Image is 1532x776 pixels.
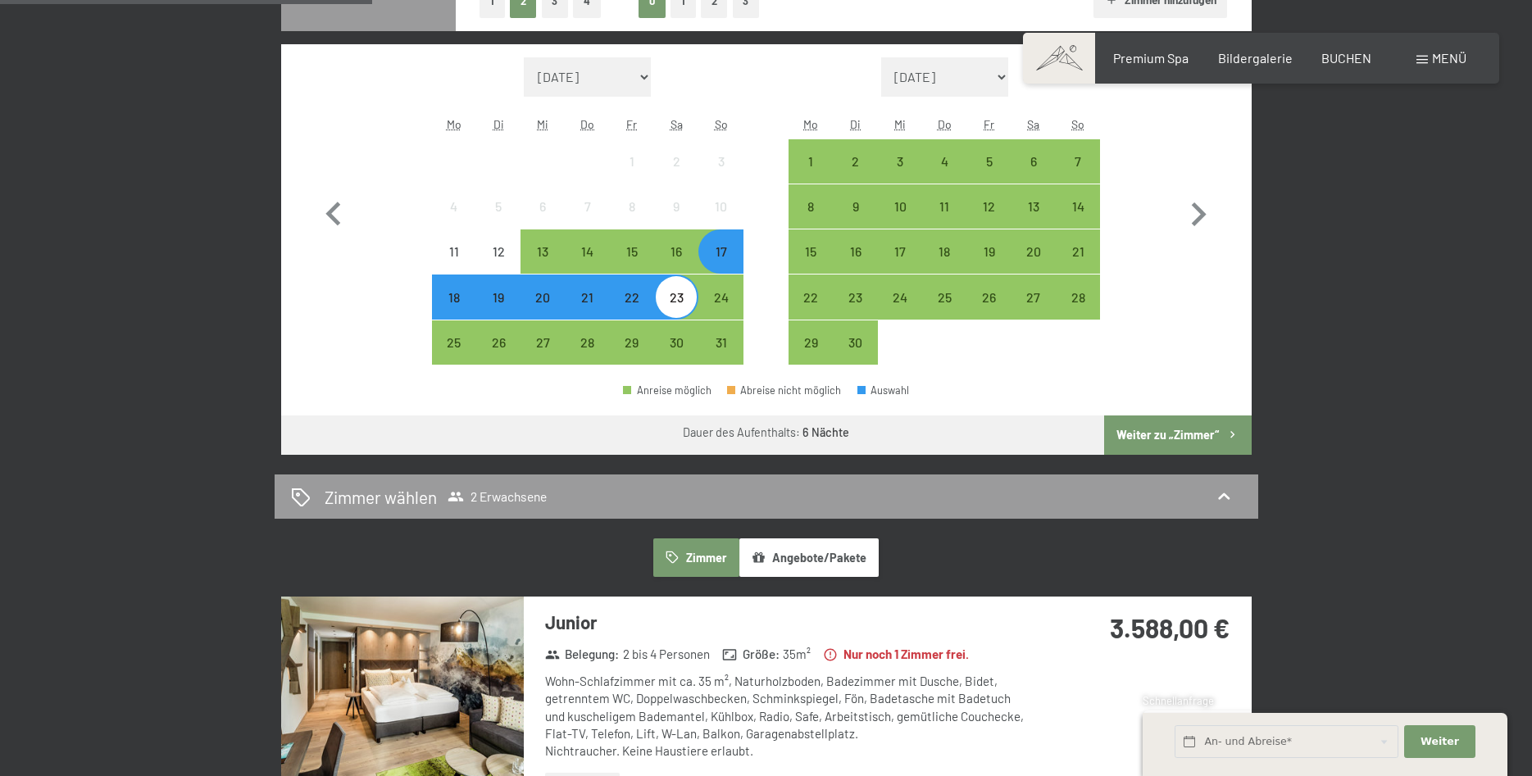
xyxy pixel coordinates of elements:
div: Anreise möglich [698,320,743,365]
div: Mon Aug 18 2025 [432,275,476,319]
div: Tue Sep 23 2025 [834,275,878,319]
div: 5 [478,200,519,241]
div: 28 [1057,291,1098,332]
span: Weiter [1421,734,1459,749]
abbr: Freitag [626,117,637,131]
span: Schnellanfrage [1143,694,1214,707]
div: Sat Sep 20 2025 [1011,229,1056,274]
div: Anreise nicht möglich [521,184,565,229]
abbr: Sonntag [715,117,728,131]
div: Thu Sep 11 2025 [922,184,966,229]
div: Fri Sep 12 2025 [966,184,1011,229]
div: 1 [790,155,831,196]
div: Tue Sep 02 2025 [834,139,878,184]
div: Anreise möglich [1056,275,1100,319]
div: Mon Aug 04 2025 [432,184,476,229]
div: Sat Sep 13 2025 [1011,184,1056,229]
div: Anreise nicht möglich [654,139,698,184]
div: Thu Sep 18 2025 [922,229,966,274]
div: 7 [567,200,608,241]
div: Anreise nicht möglich [610,139,654,184]
div: Sun Sep 14 2025 [1056,184,1100,229]
div: Fri Sep 26 2025 [966,275,1011,319]
div: Anreise möglich [789,184,833,229]
div: Anreise möglich [610,320,654,365]
div: Mon Sep 01 2025 [789,139,833,184]
div: 10 [880,200,921,241]
div: 13 [522,245,563,286]
div: Sat Sep 06 2025 [1011,139,1056,184]
div: Anreise nicht möglich [432,229,476,274]
div: Anreise möglich [922,139,966,184]
div: Anreise möglich [1011,139,1056,184]
div: Anreise nicht möglich [698,139,743,184]
div: Wed Aug 06 2025 [521,184,565,229]
abbr: Montag [447,117,461,131]
div: Anreise möglich [698,229,743,274]
div: Anreise möglich [623,385,711,396]
div: 27 [1013,291,1054,332]
div: Tue Sep 30 2025 [834,320,878,365]
strong: 3.588,00 € [1110,612,1230,643]
div: Anreise möglich [789,275,833,319]
div: Wed Sep 03 2025 [878,139,922,184]
div: 17 [880,245,921,286]
abbr: Freitag [984,117,994,131]
div: Anreise möglich [1011,184,1056,229]
div: Fri Aug 29 2025 [610,320,654,365]
div: Anreise möglich [878,229,922,274]
div: 27 [522,336,563,377]
span: 1 [1141,736,1145,750]
div: Mon Sep 15 2025 [789,229,833,274]
div: Anreise möglich [834,184,878,229]
div: 3 [700,155,741,196]
abbr: Sonntag [1071,117,1084,131]
div: Thu Aug 21 2025 [566,275,610,319]
div: Anreise möglich [476,320,521,365]
div: Anreise möglich [1011,275,1056,319]
div: Thu Aug 07 2025 [566,184,610,229]
div: 23 [835,291,876,332]
div: 12 [968,200,1009,241]
span: 35 m² [783,646,811,663]
div: Anreise möglich [922,229,966,274]
div: 9 [656,200,697,241]
div: Anreise nicht möglich [476,229,521,274]
div: 26 [968,291,1009,332]
div: Anreise möglich [521,229,565,274]
div: Dauer des Aufenthalts: [683,424,849,441]
div: 1 [611,155,652,196]
div: Abreise nicht möglich [727,385,842,396]
div: Sat Aug 09 2025 [654,184,698,229]
div: Anreise nicht möglich [476,184,521,229]
div: 6 [1013,155,1054,196]
div: 17 [700,245,741,286]
div: 24 [700,291,741,332]
div: 16 [656,245,697,286]
div: Anreise möglich [1011,229,1056,274]
a: Bildergalerie [1218,50,1293,66]
div: Anreise möglich [834,320,878,365]
div: Mon Aug 25 2025 [432,320,476,365]
div: Anreise möglich [1056,229,1100,274]
div: Tue Sep 09 2025 [834,184,878,229]
div: Sun Sep 07 2025 [1056,139,1100,184]
div: 21 [567,291,608,332]
div: Anreise möglich [966,229,1011,274]
div: Anreise möglich [654,320,698,365]
div: 10 [700,200,741,241]
div: 6 [522,200,563,241]
strong: Größe : [722,646,780,663]
div: Sat Sep 27 2025 [1011,275,1056,319]
div: 11 [924,200,965,241]
div: Sat Aug 02 2025 [654,139,698,184]
abbr: Mittwoch [537,117,548,131]
div: Mon Aug 11 2025 [432,229,476,274]
div: Sun Aug 31 2025 [698,320,743,365]
div: Wed Sep 10 2025 [878,184,922,229]
div: Anreise möglich [789,229,833,274]
div: Anreise möglich [698,275,743,319]
div: Anreise möglich [566,229,610,274]
div: Sat Aug 23 2025 [654,275,698,319]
